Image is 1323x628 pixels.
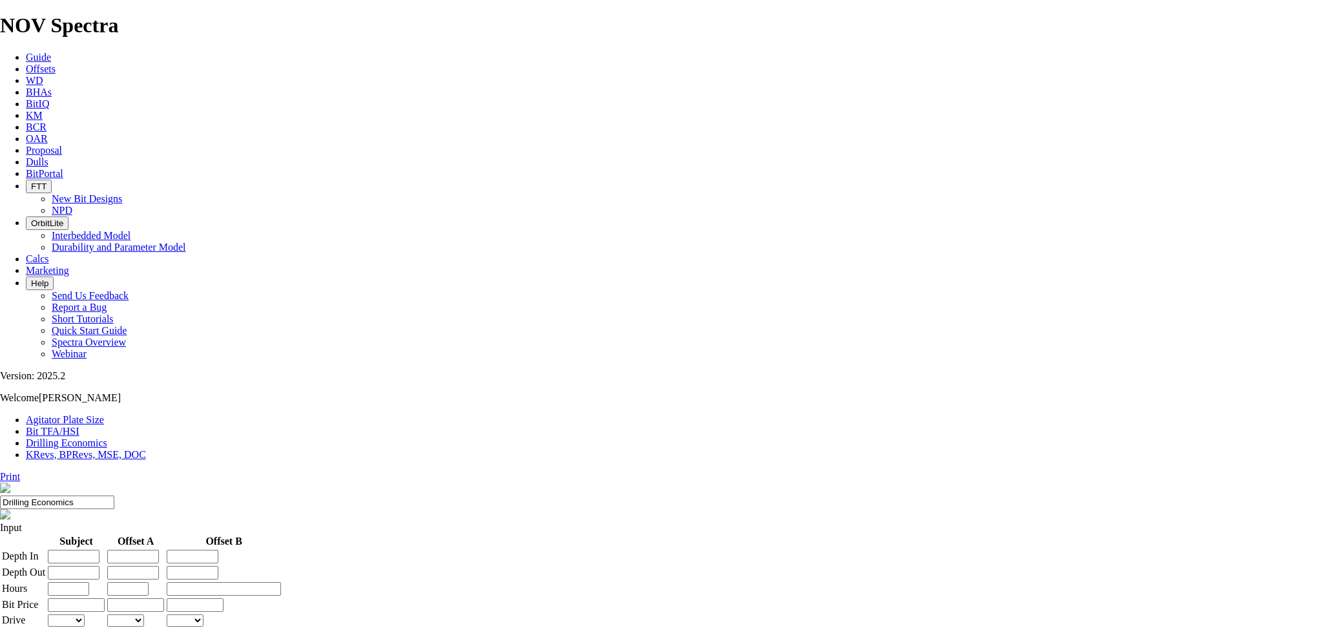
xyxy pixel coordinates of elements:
[1,581,46,596] td: Hours
[31,218,63,228] span: OrbitLite
[52,193,122,204] a: New Bit Designs
[26,75,43,86] a: WD
[26,253,49,264] a: Calcs
[26,414,104,425] a: Agitator Plate Size
[1,614,46,627] td: Drive
[52,313,114,324] a: Short Tutorials
[26,216,68,230] button: OrbitLite
[52,205,72,216] a: NPD
[52,290,129,301] a: Send Us Feedback
[52,242,186,253] a: Durability and Parameter Model
[26,133,48,144] a: OAR
[26,52,51,63] a: Guide
[26,121,47,132] a: BCR
[1,549,46,564] td: Depth In
[26,145,62,156] a: Proposal
[31,182,47,191] span: FTT
[52,302,107,313] a: Report a Bug
[26,426,79,437] a: Bit TFA/HSI
[52,337,126,348] a: Spectra Overview
[26,63,56,74] a: Offsets
[52,348,87,359] a: Webinar
[26,180,52,193] button: FTT
[26,110,43,121] a: KM
[26,156,48,167] a: Dulls
[52,325,127,336] a: Quick Start Guide
[26,449,146,460] a: KRevs, BPRevs, MSE, DOC
[52,230,130,241] a: Interbedded Model
[1,598,46,612] td: Bit Price
[26,277,54,290] button: Help
[26,437,107,448] a: Drilling Economics
[26,87,52,98] a: BHAs
[1,565,46,580] td: Depth Out
[166,535,282,548] th: Offset B
[107,535,165,548] th: Offset A
[31,278,48,288] span: Help
[47,535,105,548] th: Subject
[26,265,69,276] a: Marketing
[26,98,49,109] a: BitIQ
[26,168,63,179] a: BitPortal
[39,392,121,403] span: [PERSON_NAME]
